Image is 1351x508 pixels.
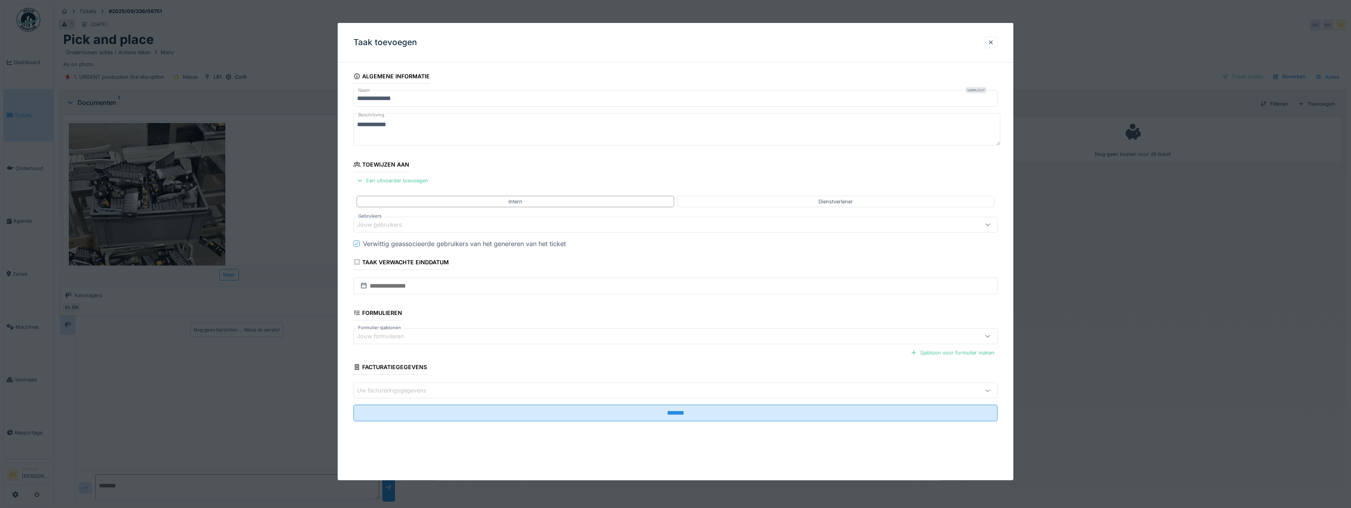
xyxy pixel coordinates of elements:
[357,386,438,395] div: Uw factureringsgegevens
[353,307,402,320] div: Formulieren
[353,175,431,186] div: Een uitvoerder toevoegen
[353,361,427,375] div: Facturatiegegevens
[357,213,383,220] label: Gebruikers
[353,256,449,270] div: Taak verwachte einddatum
[357,110,386,120] label: Beschrijving
[508,197,522,205] div: Intern
[966,87,986,93] div: Verplicht
[357,324,402,331] label: Formulier sjablonen
[363,239,566,248] div: Verwittig geassocieerde gebruikers van het genereren van het ticket
[357,332,415,341] div: Jouw formulieren
[353,70,430,84] div: Algemene informatie
[357,87,372,94] label: Naam
[818,197,853,205] div: Dienstverlener
[907,347,998,358] div: Sjabloon voor formulier maken
[353,159,409,172] div: Toewijzen aan
[357,220,413,229] div: Jouw gebruikers
[353,38,417,47] h3: Taak toevoegen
